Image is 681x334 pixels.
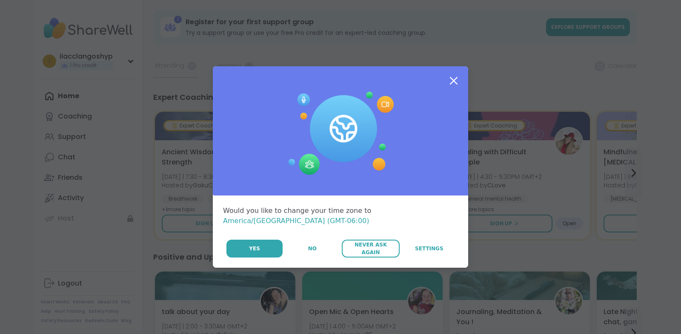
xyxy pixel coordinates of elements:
span: Settings [415,245,444,252]
div: Would you like to change your time zone to [223,206,458,226]
span: America/[GEOGRAPHIC_DATA] (GMT-06:00) [223,217,369,225]
span: No [308,245,317,252]
a: Settings [401,240,458,258]
img: Session Experience [287,92,394,175]
span: Yes [249,245,260,252]
button: Yes [226,240,283,258]
button: Never Ask Again [342,240,399,258]
span: Never Ask Again [346,241,395,256]
button: No [283,240,341,258]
